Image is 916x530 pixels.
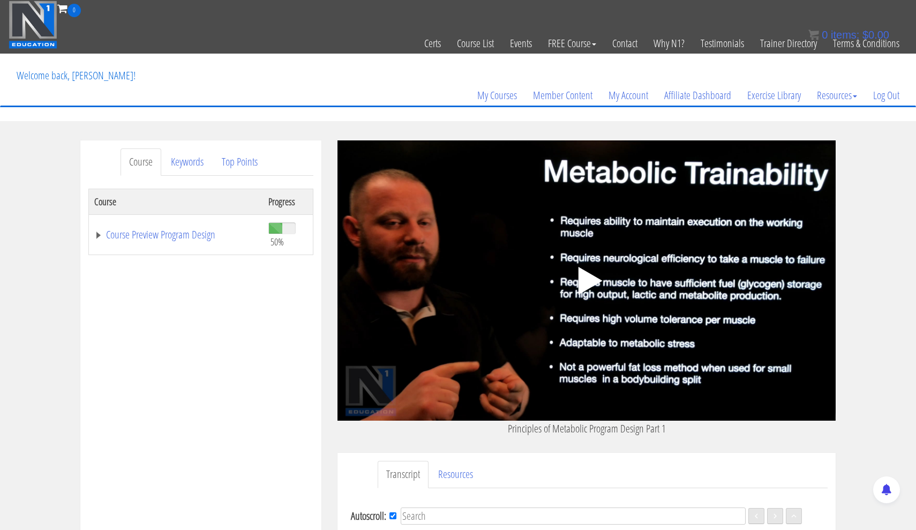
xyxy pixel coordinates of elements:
[162,148,212,176] a: Keywords
[57,1,81,16] a: 0
[449,17,502,70] a: Course List
[656,70,739,121] a: Affiliate Dashboard
[502,17,540,70] a: Events
[693,17,752,70] a: Testimonials
[831,29,859,41] span: items:
[809,70,865,121] a: Resources
[604,17,645,70] a: Contact
[862,29,889,41] bdi: 0.00
[121,148,161,176] a: Course
[9,1,57,49] img: n1-education
[808,29,819,40] img: icon11.png
[337,421,836,437] p: Principles of Metabolic Program Design Part 1
[89,189,264,214] th: Course
[430,461,482,488] a: Resources
[645,17,693,70] a: Why N1?
[263,189,313,214] th: Progress
[865,70,907,121] a: Log Out
[808,29,889,41] a: 0 items: $0.00
[822,29,828,41] span: 0
[9,54,144,97] p: Welcome back, [PERSON_NAME]!
[862,29,868,41] span: $
[401,507,746,525] input: Search
[67,4,81,17] span: 0
[540,17,604,70] a: FREE Course
[469,70,525,121] a: My Courses
[271,236,284,248] span: 50%
[525,70,600,121] a: Member Content
[94,229,258,240] a: Course Preview Program Design
[600,70,656,121] a: My Account
[416,17,449,70] a: Certs
[739,70,809,121] a: Exercise Library
[213,148,266,176] a: Top Points
[378,461,429,488] a: Transcript
[825,17,907,70] a: Terms & Conditions
[752,17,825,70] a: Trainer Directory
